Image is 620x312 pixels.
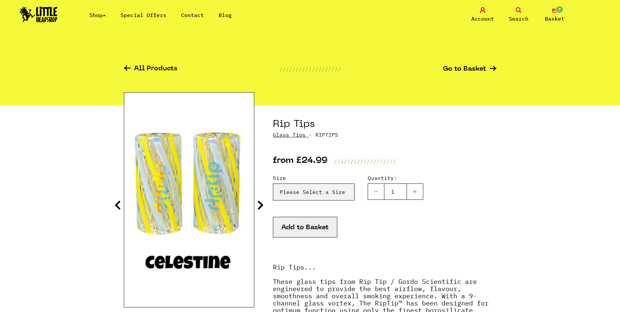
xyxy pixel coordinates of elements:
[334,157,396,165] p: ///////////////////
[273,217,337,237] button: Add to Basket
[273,131,496,139] p: · RIPTIPS
[20,7,58,22] img: Little Head Shop Logo
[90,12,106,18] a: Shop
[181,12,204,18] a: Contact
[509,15,528,23] span: Search
[273,157,327,165] p: from £24.99
[556,6,563,13] span: 0
[502,7,535,23] a: Search
[121,12,166,18] a: Special Offers
[471,15,494,23] span: Account
[273,131,306,138] a: Glass Tips
[124,119,254,281] img: Rip Tips image 1
[538,7,571,23] a: 0 Basket
[368,174,423,182] label: Quantity:
[273,174,355,182] label: Size
[384,183,407,200] input: 1
[443,66,496,73] a: Go to Basket
[124,65,177,73] a: All Products
[279,65,341,73] p: ///////////////////
[273,118,496,131] h1: Rip Tips
[545,15,564,23] span: Basket
[219,12,232,18] a: Blog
